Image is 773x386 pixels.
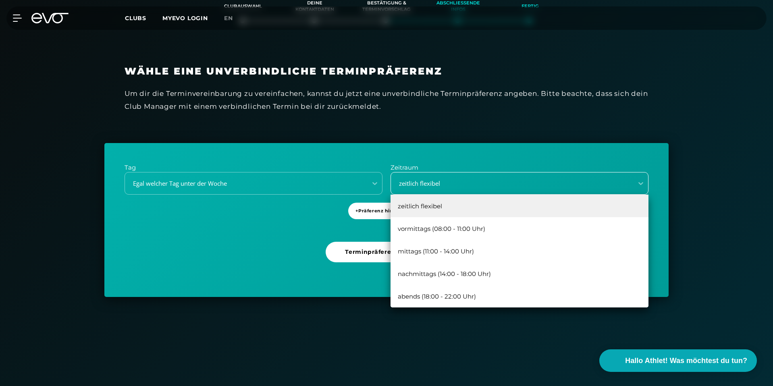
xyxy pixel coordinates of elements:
[345,248,424,256] span: Terminpräferenz senden
[391,217,648,240] div: vormittags (08:00 - 11:00 Uhr)
[125,87,648,113] div: Um dir die Terminvereinbarung zu vereinfachen, kannst du jetzt eine unverbindliche Terminpräferen...
[391,285,648,307] div: abends (18:00 - 22:00 Uhr)
[326,242,447,277] a: Terminpräferenz senden
[355,208,415,214] span: + Präferenz hinzufügen
[391,262,648,285] div: nachmittags (14:00 - 18:00 Uhr)
[391,163,648,172] p: Zeitraum
[126,179,362,188] div: Egal welcher Tag unter der Woche
[391,240,648,262] div: mittags (11:00 - 14:00 Uhr)
[224,14,243,23] a: en
[625,355,747,366] span: Hallo Athlet! Was möchtest du tun?
[392,179,628,188] div: zeitlich flexibel
[162,15,208,22] a: MYEVO LOGIN
[599,349,757,372] button: Hallo Athlet! Was möchtest du tun?
[391,195,648,217] div: zeitlich flexibel
[125,14,162,22] a: Clubs
[348,203,425,234] a: +Präferenz hinzufügen
[125,65,648,77] h3: Wähle eine unverbindliche Terminpräferenz
[125,15,146,22] span: Clubs
[224,15,233,22] span: en
[125,163,382,172] p: Tag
